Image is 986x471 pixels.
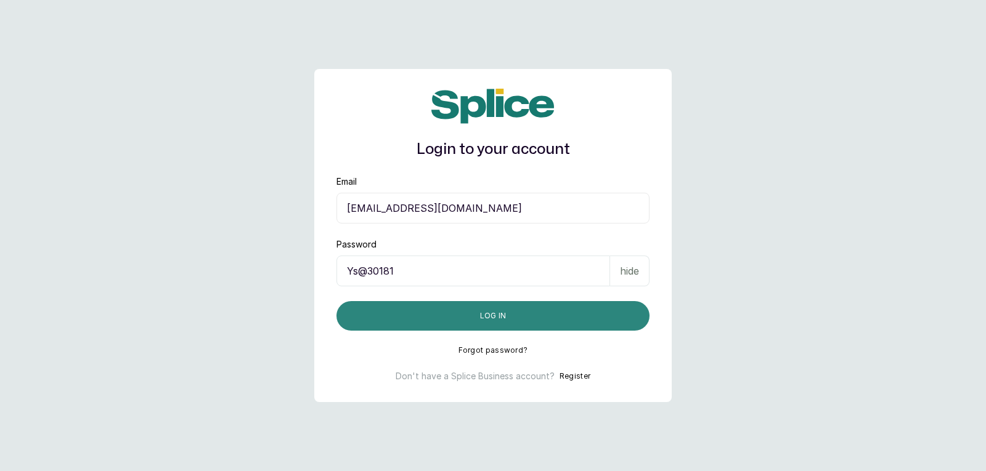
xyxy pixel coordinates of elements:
[336,139,650,161] h1: Login to your account
[336,175,357,188] label: Email
[396,370,555,382] p: Don't have a Splice Business account?
[620,264,639,278] p: hide
[458,345,528,355] button: Forgot password?
[560,370,590,382] button: Register
[336,193,650,223] input: email@acme.com
[336,301,650,331] button: Log in
[336,238,377,251] label: Password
